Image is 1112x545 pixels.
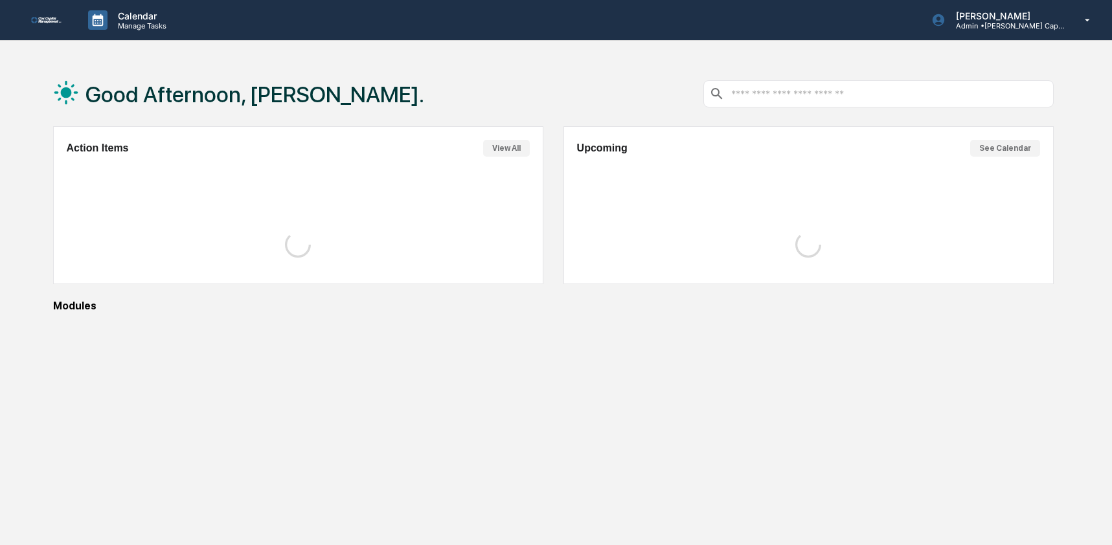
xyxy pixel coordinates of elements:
div: Modules [53,300,1054,312]
p: Manage Tasks [108,21,173,30]
p: [PERSON_NAME] [946,10,1066,21]
img: logo [31,17,62,23]
h2: Upcoming [577,142,628,154]
h2: Action Items [67,142,129,154]
p: Admin • [PERSON_NAME] Capital [946,21,1066,30]
p: Calendar [108,10,173,21]
button: See Calendar [970,140,1040,157]
h1: Good Afternoon, [PERSON_NAME]. [85,82,424,107]
button: View All [483,140,530,157]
